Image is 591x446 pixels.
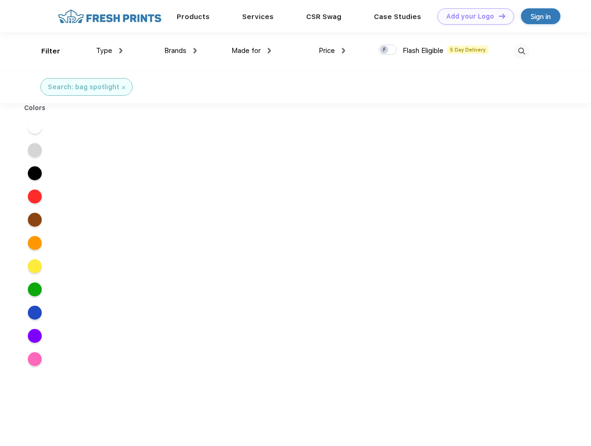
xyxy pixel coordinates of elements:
[55,8,164,25] img: fo%20logo%202.webp
[164,46,186,55] span: Brands
[447,46,488,54] span: 5 Day Delivery
[122,86,125,89] img: filter_cancel.svg
[41,46,60,57] div: Filter
[193,48,197,53] img: dropdown.png
[499,13,505,19] img: DT
[17,103,53,113] div: Colors
[514,44,529,59] img: desktop_search.svg
[403,46,443,55] span: Flash Eligible
[268,48,271,53] img: dropdown.png
[342,48,345,53] img: dropdown.png
[319,46,335,55] span: Price
[48,82,119,92] div: Search: bag spotlight
[521,8,560,24] a: Sign in
[231,46,261,55] span: Made for
[119,48,122,53] img: dropdown.png
[531,11,551,22] div: Sign in
[446,13,494,20] div: Add your Logo
[177,13,210,21] a: Products
[96,46,112,55] span: Type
